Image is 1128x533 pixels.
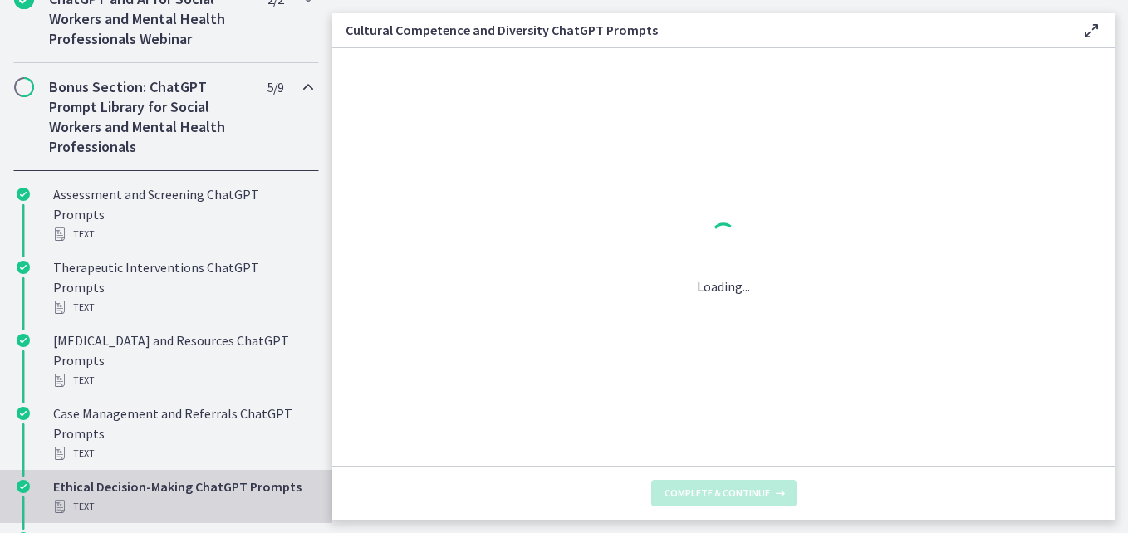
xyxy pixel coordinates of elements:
[53,297,312,317] div: Text
[53,257,312,317] div: Therapeutic Interventions ChatGPT Prompts
[53,370,312,390] div: Text
[53,184,312,244] div: Assessment and Screening ChatGPT Prompts
[17,261,30,274] i: Completed
[17,480,30,493] i: Completed
[53,403,312,463] div: Case Management and Referrals ChatGPT Prompts
[697,218,750,257] div: 1
[665,487,770,500] span: Complete & continue
[53,477,312,516] div: Ethical Decision-Making ChatGPT Prompts
[49,77,252,157] h2: Bonus Section: ChatGPT Prompt Library for Social Workers and Mental Health Professionals
[53,443,312,463] div: Text
[697,276,750,296] p: Loading...
[651,480,797,506] button: Complete & continue
[267,77,283,97] span: 5 / 9
[53,224,312,244] div: Text
[17,407,30,420] i: Completed
[53,496,312,516] div: Text
[53,330,312,390] div: [MEDICAL_DATA] and Resources ChatGPT Prompts
[17,188,30,201] i: Completed
[17,334,30,347] i: Completed
[346,20,1055,40] h3: Cultural Competence and Diversity ChatGPT Prompts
